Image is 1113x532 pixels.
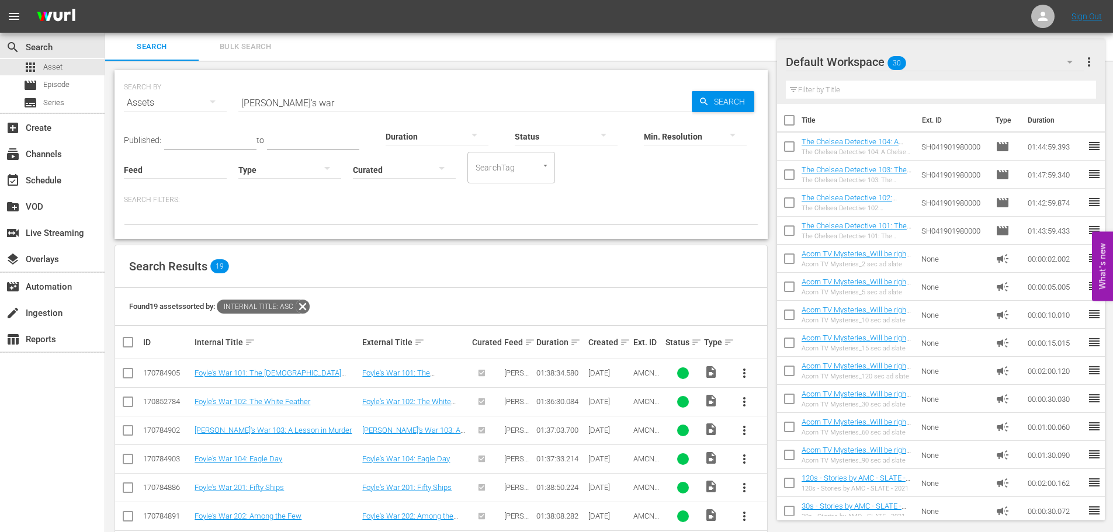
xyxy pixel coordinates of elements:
[195,512,301,520] a: Foyle's War 202: Among the Few
[124,86,227,119] div: Assets
[704,479,718,493] span: Video
[737,509,751,523] span: more_vert
[256,135,264,145] span: to
[195,454,282,463] a: Foyle's War 104: Eagle Day
[917,217,991,245] td: SH041901980000
[996,280,1010,294] span: Ad
[633,397,659,423] span: AMCNVR0000066855
[588,483,630,492] div: [DATE]
[6,200,20,214] span: VOD
[730,388,758,416] button: more_vert
[129,259,207,273] span: Search Results
[143,454,191,463] div: 170784903
[802,361,911,379] a: Acorn TV Mysteries_Will be right back 120 S01642210001 FINAL
[472,338,501,347] div: Curated
[802,333,911,351] a: Acorn TV Mysteries_Will be right back 15 S01642206001 FINAL
[704,508,718,522] span: Video
[737,481,751,495] span: more_vert
[1023,357,1087,385] td: 00:02:00.120
[917,497,991,525] td: None
[504,454,529,481] span: [PERSON_NAME] Feed
[802,249,911,267] a: Acorn TV Mysteries_Will be right back 02 S01642203001 FINAL
[704,365,718,379] span: Video
[1087,503,1101,517] span: reorder
[917,133,991,161] td: SH041901980000
[724,337,734,347] span: sort
[536,397,584,406] div: 01:36:30.084
[917,441,991,469] td: None
[730,359,758,387] button: more_vert
[206,40,285,54] span: Bulk Search
[112,40,192,54] span: Search
[633,368,659,395] span: AMCNVR0000066854
[1023,301,1087,329] td: 00:00:10.010
[996,364,1010,378] span: Ad
[362,454,450,463] a: Foyle's War 104: Eagle Day
[996,252,1010,266] span: Ad
[1082,48,1096,76] button: more_vert
[633,426,659,452] span: AMCNVR0000066856
[143,368,191,377] div: 170784905
[802,104,915,137] th: Title
[362,368,467,386] a: Foyle's War 101: The [DEMOGRAPHIC_DATA] Woman
[730,445,758,473] button: more_vert
[43,79,70,91] span: Episode
[737,423,751,437] span: more_vert
[1087,279,1101,293] span: reorder
[917,245,991,273] td: None
[802,221,911,265] a: The Chelsea Detective 101: The Wages of Sin (The Chelsea Detective 101: The Wages of Sin (amc_net...
[802,204,912,212] div: The Chelsea Detective 102: [PERSON_NAME]
[786,46,1084,78] div: Default Workspace
[704,422,718,436] span: Video
[1087,335,1101,349] span: reorder
[802,305,911,323] a: Acorn TV Mysteries_Will be right back 10 S01642205001 FINAL
[588,335,630,349] div: Created
[504,335,533,349] div: Feed
[1023,273,1087,301] td: 00:00:05.005
[704,451,718,465] span: Video
[802,148,912,156] div: The Chelsea Detective 104: A Chelsea Education
[588,426,630,434] div: [DATE]
[996,336,1010,350] span: Ad
[23,60,37,74] span: Asset
[6,147,20,161] span: Channels
[633,338,662,347] div: Ext. ID
[730,502,758,530] button: more_vert
[996,140,1010,154] span: Episode
[1023,133,1087,161] td: 01:44:59.393
[143,338,191,347] div: ID
[536,512,584,520] div: 01:38:08.282
[996,168,1010,182] span: Episode
[620,337,630,347] span: sort
[802,176,912,184] div: The Chelsea Detective 103: The Gentle Giant
[802,457,912,464] div: Acorn TV Mysteries_90 sec ad slate
[802,232,912,240] div: The Chelsea Detective 101: The Wages of Sin
[362,335,469,349] div: External Title
[996,476,1010,490] span: Ad
[1092,231,1113,301] button: Open Feedback Widget
[1087,447,1101,461] span: reorder
[1023,385,1087,413] td: 00:00:30.030
[802,317,912,324] div: Acorn TV Mysteries_10 sec ad slate
[887,51,906,75] span: 30
[1087,419,1101,433] span: reorder
[536,368,584,377] div: 01:38:34.580
[143,426,191,434] div: 170784902
[1087,195,1101,209] span: reorder
[124,195,758,205] p: Search Filters:
[6,306,20,320] span: Ingestion
[1087,307,1101,321] span: reorder
[1023,161,1087,189] td: 01:47:59.340
[570,337,581,347] span: sort
[195,368,346,386] a: Foyle's War 101: The [DEMOGRAPHIC_DATA] Woman
[6,332,20,346] span: Reports
[917,301,991,329] td: None
[6,121,20,135] span: Create
[802,373,912,380] div: Acorn TV Mysteries_120 sec ad slate
[1023,217,1087,245] td: 01:43:59.433
[917,329,991,357] td: None
[996,504,1010,518] span: Ad
[195,397,310,406] a: Foyle's War 102: The White Feather
[665,335,701,349] div: Status
[1087,139,1101,153] span: reorder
